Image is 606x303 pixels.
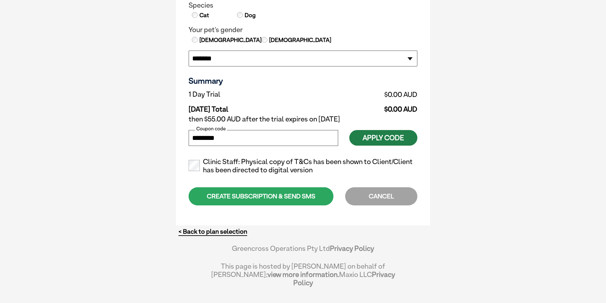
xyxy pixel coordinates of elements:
a: < Back to plan selection [178,228,247,236]
div: This page is hosted by [PERSON_NAME] on behalf of [PERSON_NAME]; Maxio LLC [211,259,395,287]
a: Privacy Policy [330,244,374,252]
input: Clinic Staff: Physical copy of T&Cs has been shown to Client/Client has been directed to digital ... [189,160,200,171]
h3: Summary [189,76,417,86]
div: CREATE SUBSCRIPTION & SEND SMS [189,187,333,205]
td: then $55.00 AUD after the trial expires on [DATE] [189,114,417,125]
div: CANCEL [345,187,417,205]
td: $0.00 AUD [313,100,417,114]
td: [DATE] Total [189,100,313,114]
legend: Your pet's gender [189,26,417,34]
a: view more information. [268,270,339,279]
a: Privacy Policy [293,270,395,287]
div: Greencross Operations Pty Ltd [211,244,395,259]
label: Coupon code [195,126,227,132]
button: Apply Code [349,130,417,146]
legend: Species [189,1,417,10]
td: $0.00 AUD [313,89,417,100]
label: Clinic Staff: Physical copy of T&Cs has been shown to Client/Client has been directed to digital ... [189,158,417,174]
td: 1 Day Trial [189,89,313,100]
